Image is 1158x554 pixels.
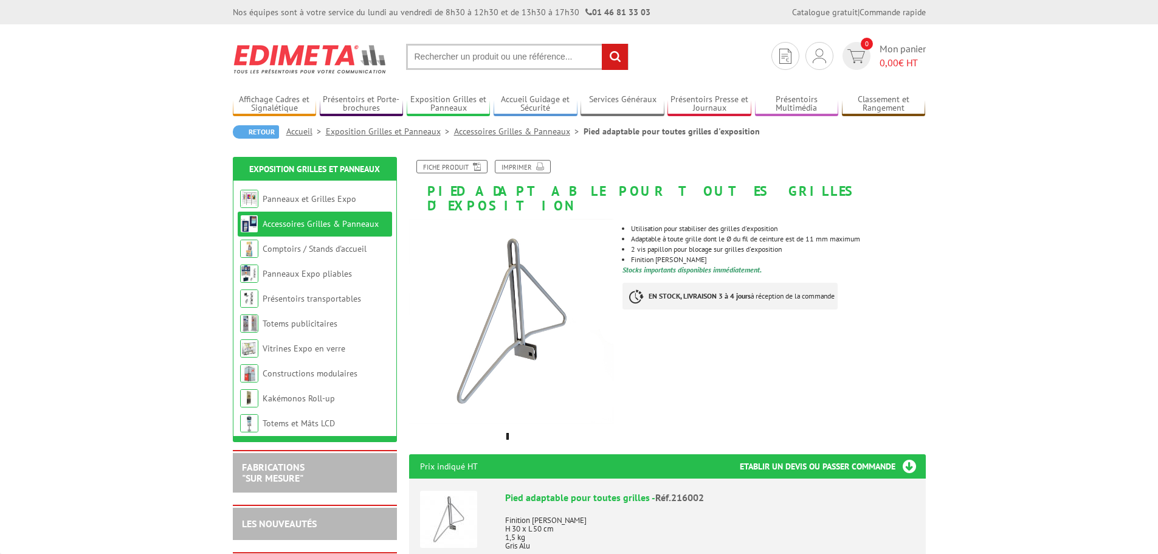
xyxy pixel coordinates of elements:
img: 216018_pied_grille_expo.jpg [409,219,614,424]
img: Constructions modulaires [240,364,258,383]
h3: Etablir un devis ou passer commande [740,454,926,479]
img: Pied adaptable pour toutes grilles [420,491,477,548]
img: Totems et Mâts LCD [240,414,258,432]
a: Présentoirs Multimédia [755,94,839,114]
a: Catalogue gratuit [792,7,858,18]
font: Stocks importants disponibles immédiatement. [622,265,762,274]
p: Finition [PERSON_NAME] H 30 x L 50 cm 1,5 kg Gris Alu [505,508,915,550]
p: à réception de la commande [622,283,838,310]
img: Accessoires Grilles & Panneaux [240,215,258,233]
a: Imprimer [495,160,551,173]
a: Vitrines Expo en verre [263,343,345,354]
a: Retour [233,125,279,139]
h1: Pied adaptable pour toutes grilles d'exposition [400,160,935,213]
span: 0,00 [880,57,898,69]
a: FABRICATIONS"Sur Mesure" [242,461,305,484]
a: Comptoirs / Stands d'accueil [263,243,367,254]
img: Panneaux Expo pliables [240,265,258,283]
strong: 01 46 81 33 03 [585,7,650,18]
a: Affichage Cadres et Signalétique [233,94,317,114]
a: Kakémonos Roll-up [263,393,335,404]
li: Pied adaptable pour toutes grilles d'exposition [584,125,760,137]
a: Exposition Grilles et Panneaux [326,126,454,137]
img: Présentoirs transportables [240,289,258,308]
div: Pied adaptable pour toutes grilles - [505,491,915,505]
img: Vitrines Expo en verre [240,339,258,358]
li: Finition [PERSON_NAME] [631,256,925,263]
a: Exposition Grilles et Panneaux [407,94,491,114]
a: Accessoires Grilles & Panneaux [454,126,584,137]
a: Accueil Guidage et Sécurité [494,94,577,114]
img: Comptoirs / Stands d'accueil [240,240,258,258]
a: Commande rapide [860,7,926,18]
a: Panneaux et Grilles Expo [263,193,356,204]
a: Panneaux Expo pliables [263,268,352,279]
a: Totems et Mâts LCD [263,418,335,429]
img: Panneaux et Grilles Expo [240,190,258,208]
a: Fiche produit [416,160,488,173]
img: devis rapide [847,49,865,63]
a: Classement et Rangement [842,94,926,114]
img: devis rapide [813,49,826,63]
p: Prix indiqué HT [420,454,478,479]
a: LES NOUVEAUTÉS [242,518,317,530]
a: Exposition Grilles et Panneaux [249,164,380,175]
img: Kakémonos Roll-up [240,389,258,407]
div: | [792,6,926,18]
div: Nos équipes sont à votre service du lundi au vendredi de 8h30 à 12h30 et de 13h30 à 17h30 [233,6,650,18]
a: Présentoirs Presse et Journaux [667,94,751,114]
span: Réf.216002 [655,491,704,504]
span: Mon panier [880,42,926,70]
img: Totems publicitaires [240,314,258,333]
a: Services Généraux [581,94,664,114]
img: Edimeta [233,36,388,81]
span: 0 [861,38,873,50]
li: 2 vis papillon pour blocage sur grilles d'exposition [631,246,925,253]
a: Totems publicitaires [263,318,337,329]
input: Rechercher un produit ou une référence... [406,44,629,70]
li: Adaptable à toute grille dont le Ø du fil de ceinture est de 11 mm maximum [631,235,925,243]
img: devis rapide [779,49,791,64]
a: Accessoires Grilles & Panneaux [263,218,379,229]
li: Utilisation pour stabiliser des grilles d'exposition [631,225,925,232]
span: € HT [880,56,926,70]
strong: EN STOCK, LIVRAISON 3 à 4 jours [649,291,751,300]
a: Accueil [286,126,326,137]
input: rechercher [602,44,628,70]
a: devis rapide 0 Mon panier 0,00€ HT [839,42,926,70]
a: Constructions modulaires [263,368,357,379]
a: Présentoirs et Porte-brochures [320,94,404,114]
a: Présentoirs transportables [263,293,361,304]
